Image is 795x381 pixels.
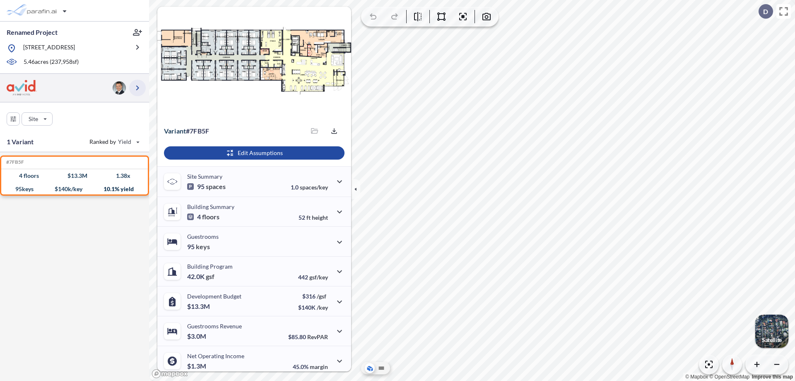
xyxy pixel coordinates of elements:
p: 442 [298,274,328,281]
p: 5.46 acres ( 237,958 sf) [24,58,79,67]
p: $140K [298,304,328,311]
p: 1.0 [291,184,328,191]
span: Variant [164,127,186,135]
a: OpenStreetMap [709,374,749,380]
p: Satellite [762,337,782,343]
p: Building Program [187,263,233,270]
img: user logo [113,81,126,95]
button: Switcher ImageSatellite [755,315,788,348]
span: margin [310,363,328,370]
p: 1 Variant [7,137,34,147]
span: RevPAR [307,333,328,340]
p: $1.3M [187,362,207,370]
span: gsf [206,272,214,281]
button: Aerial View [365,363,375,373]
span: /gsf [317,293,326,300]
span: floors [202,213,219,221]
p: 95 [187,182,226,191]
span: keys [196,243,210,251]
img: Switcher Image [755,315,788,348]
p: Renamed Project [7,28,58,37]
img: Floorplans preview [157,7,351,119]
a: Mapbox homepage [152,369,188,379]
p: Site [29,115,38,123]
span: /key [317,304,328,311]
p: 42.0K [187,272,214,281]
span: Yield [118,138,132,146]
p: Edit Assumptions [238,149,283,157]
p: Net Operating Income [187,352,244,359]
p: [STREET_ADDRESS] [23,43,75,53]
p: Site Summary [187,173,222,180]
button: Edit Assumptions [164,146,344,160]
h5: Click to copy the code [5,159,24,165]
span: gsf/key [309,274,328,281]
span: height [312,214,328,221]
img: BrandImage [7,80,37,95]
p: 95 [187,243,210,251]
span: ft [306,214,311,221]
p: Development Budget [187,293,241,300]
p: $3.0M [187,332,207,340]
p: 4 [187,213,219,221]
button: Site [22,112,53,126]
p: Building Summary [187,203,234,210]
p: $13.3M [187,302,211,311]
button: Ranked by Yield [83,135,145,148]
button: Site Plan [376,363,386,373]
p: $316 [298,293,328,300]
p: D [763,8,768,15]
span: spaces [206,182,226,191]
a: Mapbox [685,374,708,380]
p: 45.0% [293,363,328,370]
span: spaces/key [300,184,328,191]
p: Guestrooms [187,233,219,240]
p: # 7fb5f [164,127,209,135]
p: 52 [299,214,328,221]
a: Improve this map [752,374,793,380]
p: $85.80 [288,333,328,340]
p: Guestrooms Revenue [187,323,242,330]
